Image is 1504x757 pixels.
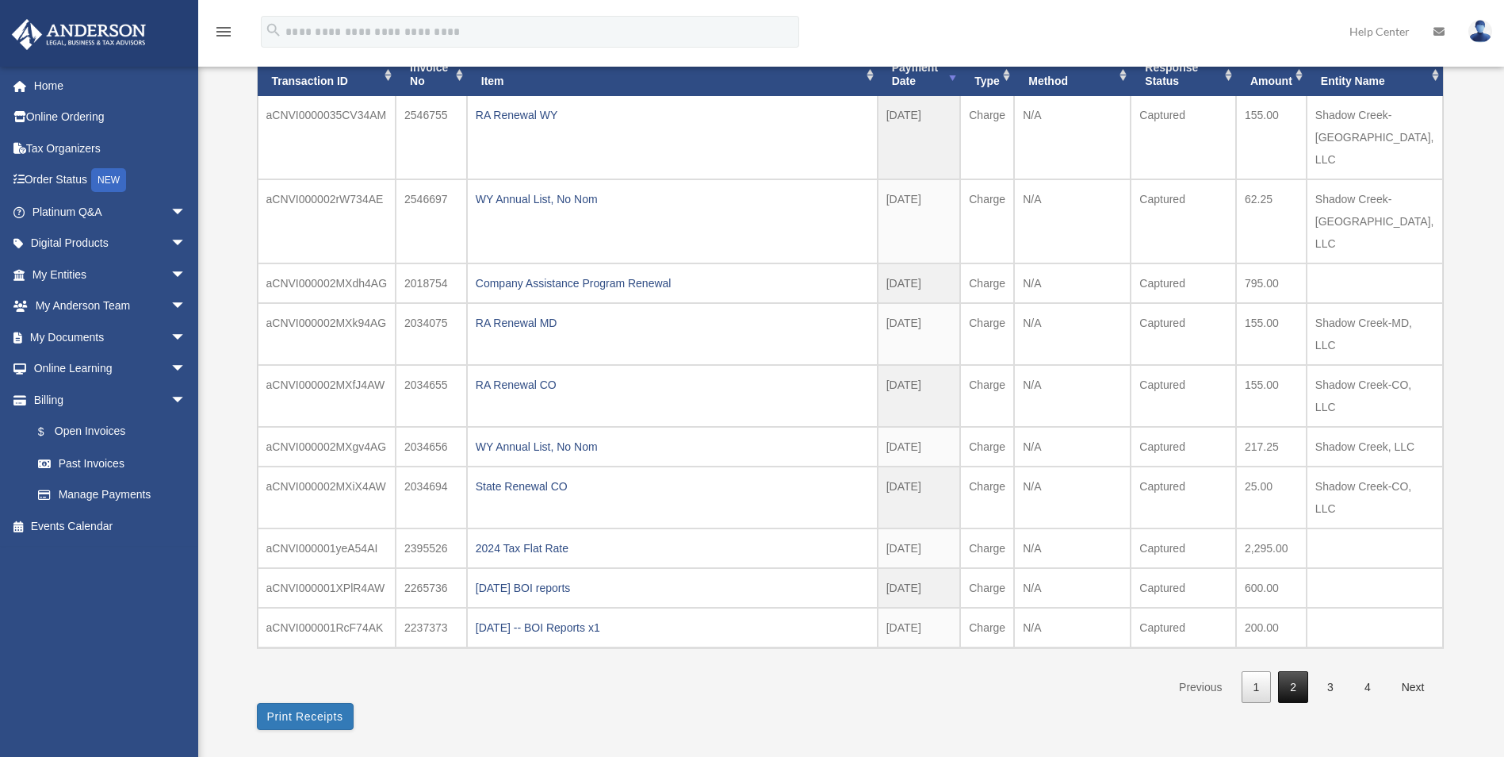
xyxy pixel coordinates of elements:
[11,321,210,353] a: My Documentsarrow_drop_down
[258,96,396,179] td: aCNVI0000035CV34AM
[1307,427,1443,467] td: Shadow Creek, LLC
[214,28,233,41] a: menu
[960,179,1014,263] td: Charge
[1131,179,1236,263] td: Captured
[1014,303,1131,365] td: N/A
[396,528,467,568] td: 2395526
[396,96,467,179] td: 2546755
[1014,608,1131,647] td: N/A
[258,427,396,467] td: aCNVI000002MXgv4AG
[258,467,396,528] td: aCNVI000002MXiX4AW
[265,21,282,39] i: search
[11,259,210,290] a: My Entitiesarrow_drop_down
[476,537,869,559] div: 2024 Tax Flat Rate
[258,179,396,263] td: aCNVI000002rW734AE
[1236,467,1307,528] td: 25.00
[1468,20,1492,43] img: User Pic
[1390,671,1437,704] a: Next
[1014,179,1131,263] td: N/A
[11,70,210,102] a: Home
[170,290,202,323] span: arrow_drop_down
[1131,427,1236,467] td: Captured
[1307,53,1443,96] th: Entity Name: activate to sort column ascending
[396,467,467,528] td: 2034694
[396,365,467,427] td: 2034655
[1014,528,1131,568] td: N/A
[258,528,396,568] td: aCNVI000001yeA54AI
[258,365,396,427] td: aCNVI000002MXfJ4AW
[878,263,961,303] td: [DATE]
[476,104,869,126] div: RA Renewal WY
[170,321,202,354] span: arrow_drop_down
[257,703,354,730] button: Print Receipts
[1131,467,1236,528] td: Captured
[1278,671,1308,704] a: 2
[22,448,202,479] a: Past Invoices
[91,168,126,192] div: NEW
[878,365,961,427] td: [DATE]
[396,568,467,608] td: 2265736
[1307,96,1443,179] td: Shadow Creek-[GEOGRAPHIC_DATA], LLC
[1236,53,1307,96] th: Amount: activate to sort column ascending
[396,427,467,467] td: 2034656
[22,416,210,448] a: $Open Invoices
[1014,96,1131,179] td: N/A
[1236,96,1307,179] td: 155.00
[878,427,961,467] td: [DATE]
[878,179,961,263] td: [DATE]
[1236,179,1307,263] td: 62.25
[11,384,210,416] a: Billingarrow_drop_down
[1014,427,1131,467] td: N/A
[467,53,878,96] th: Item: activate to sort column ascending
[258,608,396,647] td: aCNVI000001RcF74AK
[1236,365,1307,427] td: 155.00
[878,608,961,647] td: [DATE]
[1014,53,1131,96] th: Method: activate to sort column ascending
[1242,671,1272,704] a: 1
[1014,365,1131,427] td: N/A
[258,263,396,303] td: aCNVI000002MXdh4AG
[878,53,961,96] th: Payment Date: activate to sort column ascending
[476,312,869,334] div: RA Renewal MD
[11,228,210,259] a: Digital Productsarrow_drop_down
[960,568,1014,608] td: Charge
[1131,608,1236,647] td: Captured
[960,53,1014,96] th: Type: activate to sort column ascending
[960,427,1014,467] td: Charge
[1014,263,1131,303] td: N/A
[258,568,396,608] td: aCNVI000001XPlR4AW
[476,272,869,294] div: Company Assistance Program Renewal
[878,467,961,528] td: [DATE]
[960,528,1014,568] td: Charge
[1236,568,1307,608] td: 600.00
[11,164,210,197] a: Order StatusNEW
[476,374,869,396] div: RA Renewal CO
[170,384,202,417] span: arrow_drop_down
[1131,263,1236,303] td: Captured
[1236,303,1307,365] td: 155.00
[960,263,1014,303] td: Charge
[7,19,151,50] img: Anderson Advisors Platinum Portal
[960,467,1014,528] td: Charge
[1236,528,1307,568] td: 2,295.00
[258,53,396,96] th: Transaction ID: activate to sort column ascending
[1131,303,1236,365] td: Captured
[11,290,210,322] a: My Anderson Teamarrow_drop_down
[170,259,202,291] span: arrow_drop_down
[1014,467,1131,528] td: N/A
[1131,96,1236,179] td: Captured
[396,263,467,303] td: 2018754
[476,475,869,498] div: State Renewal CO
[214,22,233,41] i: menu
[960,96,1014,179] td: Charge
[1307,303,1443,365] td: Shadow Creek-MD, LLC
[47,422,55,442] span: $
[1307,467,1443,528] td: Shadow Creek-CO, LLC
[1353,671,1383,704] a: 4
[1236,263,1307,303] td: 795.00
[11,196,210,228] a: Platinum Q&Aarrow_drop_down
[396,303,467,365] td: 2034075
[1167,671,1234,704] a: Previous
[170,353,202,386] span: arrow_drop_down
[396,179,467,263] td: 2546697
